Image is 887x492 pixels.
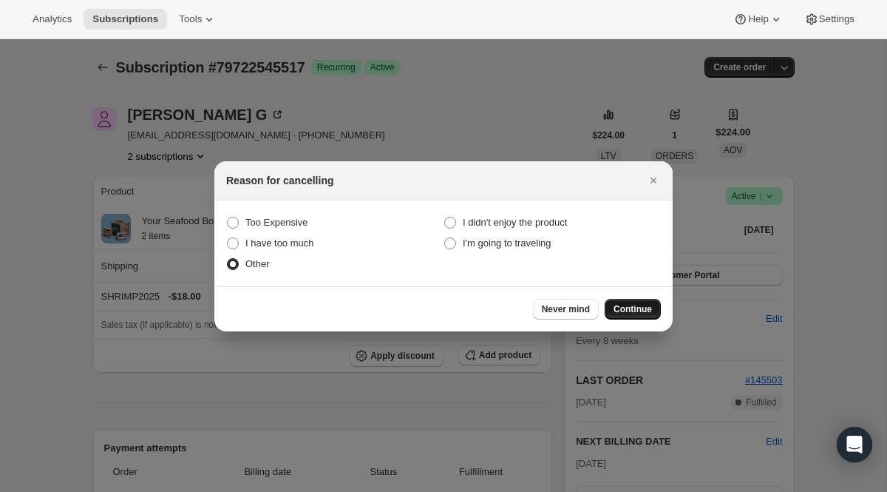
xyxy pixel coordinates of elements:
[226,173,333,188] h2: Reason for cancelling
[614,303,652,315] span: Continue
[245,237,314,249] span: I have too much
[605,299,661,320] button: Continue
[795,9,863,30] button: Settings
[643,170,664,191] button: Close
[724,9,792,30] button: Help
[819,13,854,25] span: Settings
[463,237,551,249] span: I'm going to traveling
[245,217,308,228] span: Too Expensive
[92,13,158,25] span: Subscriptions
[837,427,872,462] div: Open Intercom Messenger
[533,299,599,320] button: Never mind
[33,13,72,25] span: Analytics
[170,9,225,30] button: Tools
[24,9,81,30] button: Analytics
[245,258,270,269] span: Other
[542,303,590,315] span: Never mind
[84,9,167,30] button: Subscriptions
[463,217,567,228] span: I didn't enjoy the product
[748,13,768,25] span: Help
[179,13,202,25] span: Tools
